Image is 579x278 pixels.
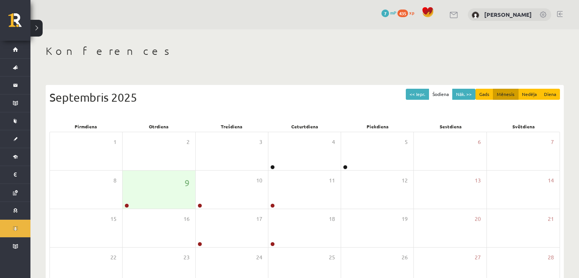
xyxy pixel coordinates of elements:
[409,10,414,16] span: xp
[381,10,396,16] a: 7 mP
[406,89,429,100] button: << Iepr.
[475,89,493,100] button: Gads
[183,215,190,223] span: 16
[405,138,408,146] span: 5
[195,121,268,132] div: Trešdiena
[46,45,564,58] h1: Konferences
[110,215,116,223] span: 15
[390,10,396,16] span: mP
[329,253,335,262] span: 25
[329,176,335,185] span: 11
[397,10,408,17] span: 435
[332,138,335,146] span: 4
[256,253,262,262] span: 24
[548,176,554,185] span: 14
[110,253,116,262] span: 22
[475,176,481,185] span: 13
[381,10,389,17] span: 7
[113,176,116,185] span: 8
[8,13,30,32] a: Rīgas 1. Tālmācības vidusskola
[429,89,453,100] button: Šodiena
[414,121,487,132] div: Sestdiena
[493,89,518,100] button: Mēnesis
[397,10,418,16] a: 435 xp
[487,121,560,132] div: Svētdiena
[185,176,190,189] span: 9
[452,89,475,100] button: Nāk. >>
[548,215,554,223] span: 21
[478,138,481,146] span: 6
[475,253,481,262] span: 27
[259,138,262,146] span: 3
[475,215,481,223] span: 20
[540,89,560,100] button: Diena
[49,89,560,106] div: Septembris 2025
[484,11,532,18] a: [PERSON_NAME]
[123,121,196,132] div: Otrdiena
[183,253,190,262] span: 23
[329,215,335,223] span: 18
[472,11,479,19] img: Anastasija Vasiļevska
[187,138,190,146] span: 2
[49,121,123,132] div: Pirmdiena
[402,176,408,185] span: 12
[551,138,554,146] span: 7
[402,215,408,223] span: 19
[256,215,262,223] span: 17
[113,138,116,146] span: 1
[548,253,554,262] span: 28
[402,253,408,262] span: 26
[256,176,262,185] span: 10
[341,121,414,132] div: Piekdiena
[518,89,541,100] button: Nedēļa
[268,121,341,132] div: Ceturtdiena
